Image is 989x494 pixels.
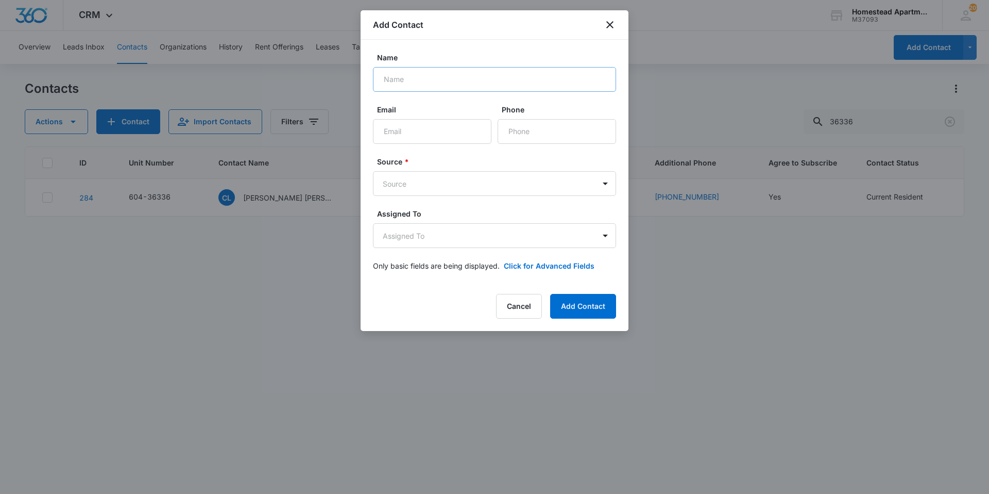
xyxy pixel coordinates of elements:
button: close [604,19,616,31]
button: Add Contact [550,294,616,319]
label: Phone [502,104,620,115]
button: Cancel [496,294,542,319]
input: Name [373,67,616,92]
label: Source [377,156,620,167]
label: Assigned To [377,208,620,219]
label: Email [377,104,496,115]
input: Email [373,119,491,144]
label: Name [377,52,620,63]
input: Phone [498,119,616,144]
p: Only basic fields are being displayed. [373,260,500,271]
h1: Add Contact [373,19,423,31]
button: Click for Advanced Fields [504,260,594,271]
